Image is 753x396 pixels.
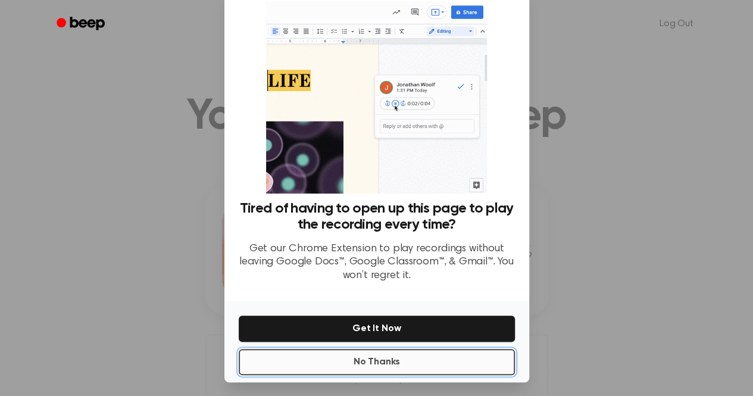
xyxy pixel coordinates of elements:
button: Get It Now [239,316,515,342]
a: Log Out [648,10,705,38]
a: Beep [48,13,115,36]
p: Get our Chrome Extension to play recordings without leaving Google Docs™, Google Classroom™, & Gm... [239,242,515,283]
img: Beep extension in action [266,1,487,194]
h3: Tired of having to open up this page to play the recording every time? [239,201,515,233]
button: No Thanks [239,349,515,375]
